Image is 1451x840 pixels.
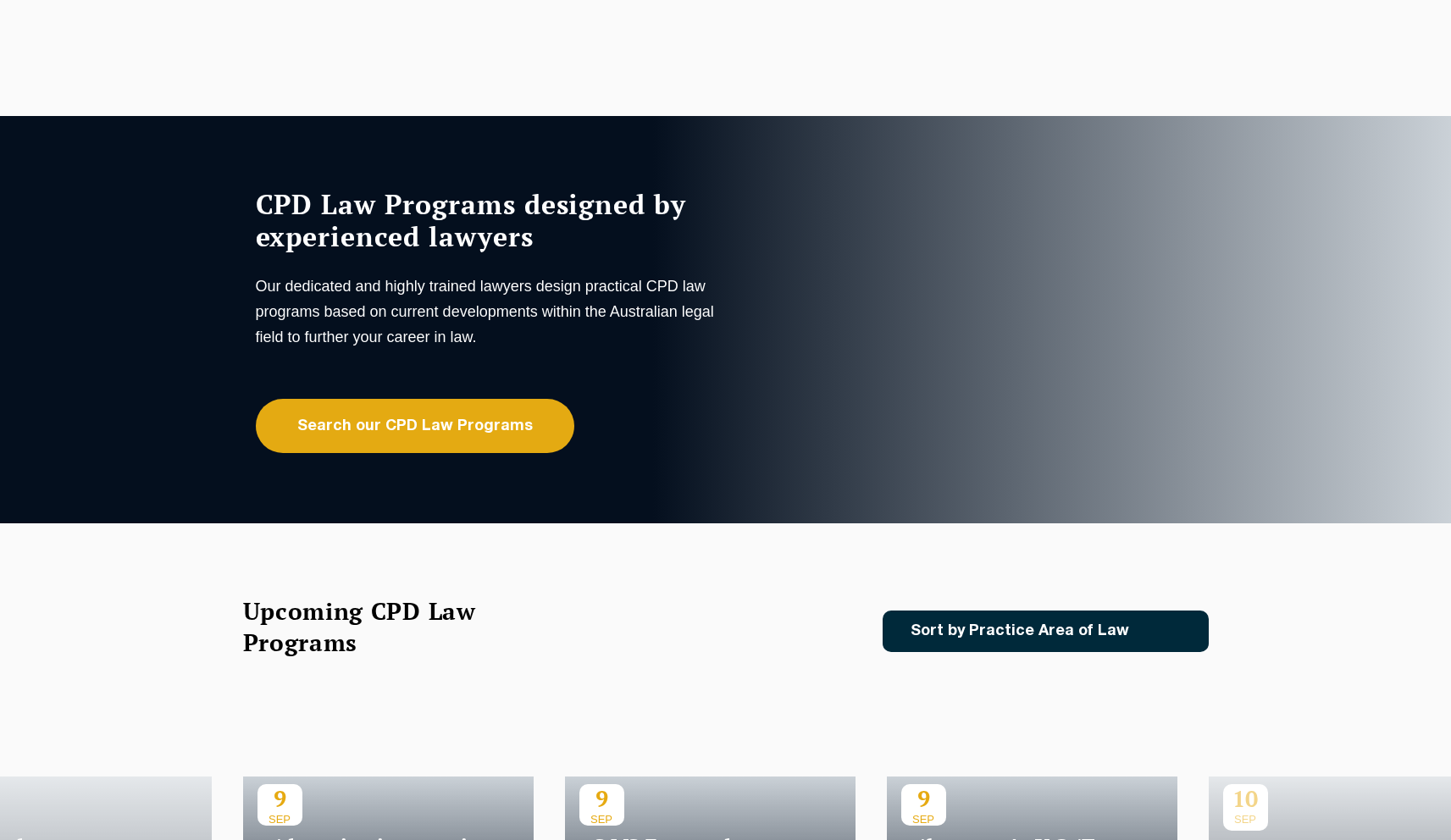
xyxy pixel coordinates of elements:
[579,784,624,813] p: 9
[901,813,946,826] span: SEP
[901,784,946,813] p: 9
[883,611,1209,652] a: Sort by Practice Area of Law
[579,813,624,826] span: SEP
[1156,624,1176,638] img: Icon
[243,595,518,658] h2: Upcoming CPD Law Programs
[258,784,302,813] p: 9
[258,813,302,826] span: SEP
[256,399,574,453] a: Search our CPD Law Programs
[256,188,722,252] h1: CPD Law Programs designed by experienced lawyers
[256,274,722,350] p: Our dedicated and highly trained lawyers design practical CPD law programs based on current devel...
